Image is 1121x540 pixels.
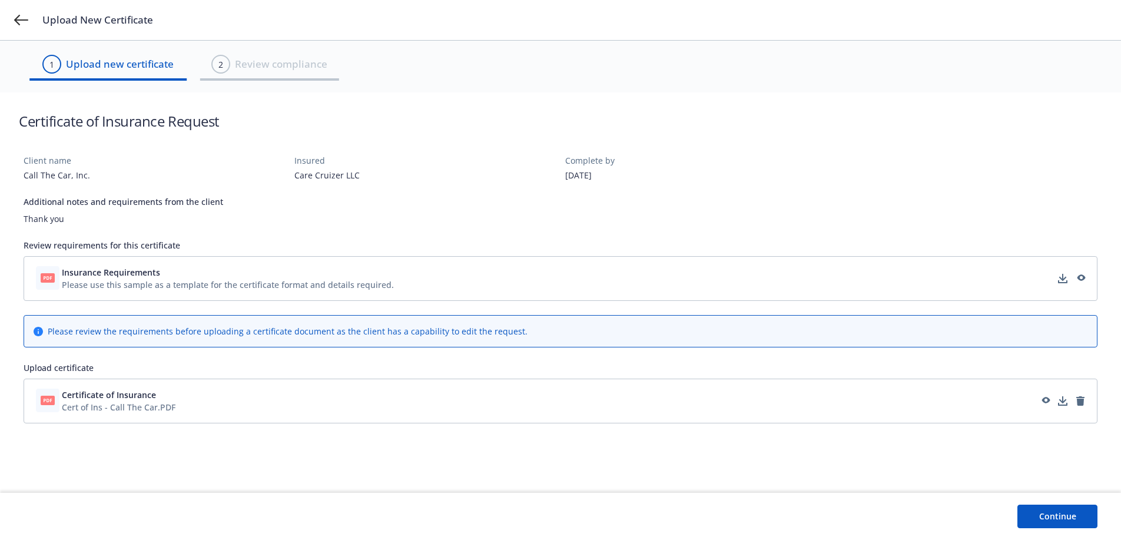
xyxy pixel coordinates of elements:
[62,389,156,401] span: Certificate of Insurance
[62,279,394,291] div: Please use this sample as a template for the certificate format and details required.
[62,401,175,413] div: Cert of Ins - Call The Car.PDF
[62,266,394,279] button: Insurance Requirements
[24,169,285,181] div: Call The Car, Inc.
[24,213,1097,225] div: Thank you
[24,256,1097,301] div: Insurance RequirementsPlease use this sample as a template for the certificate format and details...
[218,58,223,71] div: 2
[235,57,327,72] span: Review compliance
[294,154,556,167] div: Insured
[48,325,528,337] div: Please review the requirements before uploading a certificate document as the client has a capabi...
[565,154,827,167] div: Complete by
[49,58,54,71] div: 1
[62,389,175,401] button: Certificate of Insurance
[1038,394,1052,408] a: preview
[24,362,1097,374] div: Upload certificate
[1056,271,1070,286] a: download
[294,169,556,181] div: Care Cruizer LLC
[1073,271,1087,286] a: preview
[24,239,1097,251] div: Review requirements for this certificate
[565,169,827,181] div: [DATE]
[1073,394,1087,408] a: remove
[19,111,220,131] h1: Certificate of Insurance Request
[66,57,174,72] span: Upload new certificate
[1017,505,1097,528] button: Continue
[62,266,160,279] span: Insurance Requirements
[42,13,153,27] span: Upload New Certificate
[1056,394,1070,408] a: download
[24,196,1097,208] div: Additional notes and requirements from the client
[24,154,285,167] div: Client name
